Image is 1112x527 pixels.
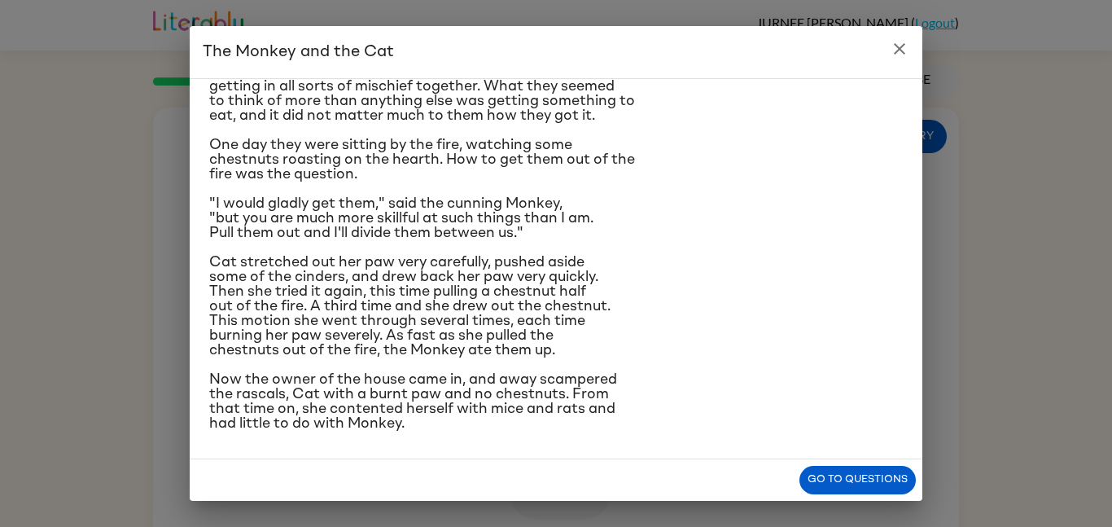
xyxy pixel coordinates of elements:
h2: The Monkey and the Cat [190,26,922,78]
span: Now the owner of the house came in, and away scampered the rascals, Cat with a burnt paw and no c... [209,372,617,431]
button: close [883,33,916,65]
button: Go to questions [799,466,916,494]
span: "I would gladly get them," said the cunning Monkey, "but you are much more skillful at such thing... [209,196,593,240]
span: ​​Once upon a time Cat and Monkey lived as pets in the same house. They were great friends and we... [209,50,635,123]
span: Cat stretched out her paw very carefully, pushed aside some of the cinders, and drew back her paw... [209,255,611,358]
span: One day they were sitting by the fire, watching some chestnuts roasting on the hearth. How to get... [209,138,635,182]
